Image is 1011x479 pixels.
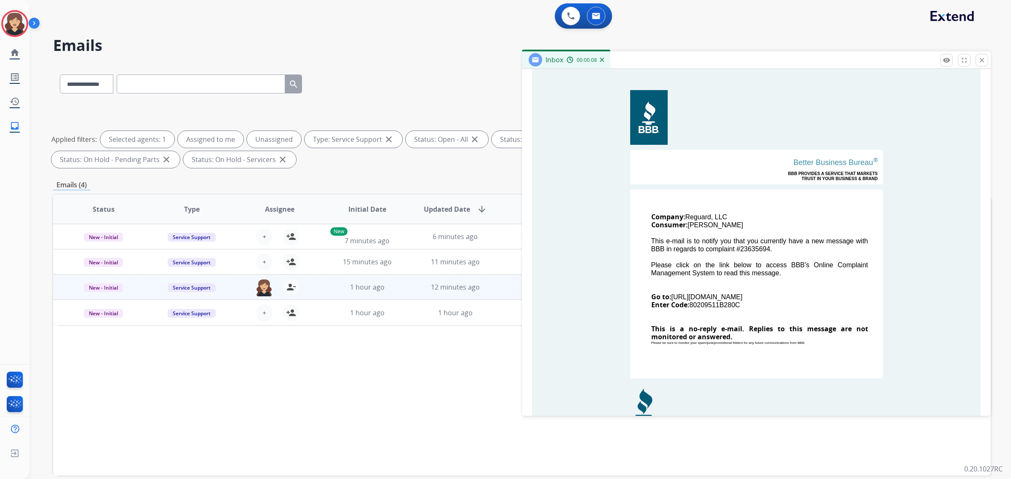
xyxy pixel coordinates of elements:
span: + [262,308,266,318]
mat-icon: list_alt [10,72,20,82]
mat-icon: close [161,154,171,165]
span: 1 hour ago [350,308,385,317]
span: 7 minutes ago [345,236,390,245]
p: Emails (4) [53,180,90,190]
span: + [262,257,266,267]
img: BBB [631,389,658,431]
span: + [262,232,266,242]
span: 12 minutes ago [431,282,480,292]
p: 0.20.1027RC [964,464,1003,474]
span: Service Support [168,309,216,318]
span: 11 minutes ago [431,257,480,266]
button: + [256,228,273,245]
p: Applied filters: [51,134,97,144]
div: Status: On Hold - Pending Parts [51,151,180,168]
mat-icon: person_remove [286,282,296,292]
div: Unassigned [247,131,301,148]
span: Initial Date [348,204,386,214]
mat-icon: search [289,79,299,89]
b: This is a no-reply e-mail. Replies to this message are not monitored or answered. [651,324,868,341]
h2: Emails [53,37,991,54]
span: Updated Date [424,204,470,214]
mat-icon: history [10,96,20,106]
span: New - Initial [84,283,123,292]
sup: ® [873,156,878,164]
b: Company: [651,212,685,221]
mat-icon: close [978,56,986,64]
span: 00:00:08 [577,57,597,64]
p: Please be sure to monitor your spam/junk/promotional folders for any future communications from BBB. [651,341,868,345]
mat-icon: person_add [286,308,296,318]
td: Better Business Bureau [647,158,878,171]
span: 6 minutes ago [433,232,478,241]
div: Status: Open - All [406,131,488,148]
div: Status: On Hold - Servicers [183,151,296,168]
div: Selected agents: 1 [100,131,174,148]
div: Assigned to me [178,131,243,148]
button: + [256,253,273,270]
span: 1 hour ago [350,282,385,292]
img: BBB [631,90,667,144]
span: Service Support [168,233,216,242]
img: avatar [3,12,27,35]
div: Status: New - Initial [492,131,580,148]
span: New - Initial [84,233,123,242]
button: + [256,304,273,321]
span: Service Support [168,258,216,267]
span: Status [93,204,115,214]
mat-icon: arrow_downward [477,204,487,214]
mat-icon: close [384,134,394,144]
mat-icon: close [278,154,288,165]
span: Service Support [168,283,216,292]
span: 1 hour ago [438,308,473,317]
span: New - Initial [84,258,123,267]
b: Consumer: [651,220,688,229]
span: New - Initial [84,309,123,318]
span: Inbox [546,55,563,64]
b: Go to: [651,292,671,301]
mat-icon: person_add [286,257,296,267]
mat-icon: inbox [10,121,20,131]
td: BBB PROVIDES A SERVICE THAT MARKETS TRUST IN YOUR BUSINESS & BRAND [647,171,878,181]
mat-icon: person_add [286,232,296,242]
mat-icon: home [10,48,20,58]
mat-icon: close [470,134,480,144]
div: Type: Service Support [305,131,402,148]
b: Enter Code: [651,300,690,309]
span: 15 minutes ago [343,257,392,266]
img: agent-avatar [256,279,273,296]
td: Reguard, LLC [PERSON_NAME] This e-mail is to notify you that you currently have a new message wit... [630,189,883,378]
span: Type [184,204,200,214]
mat-icon: remove_red_eye [943,56,950,64]
p: New [330,227,348,236]
span: Assignee [265,204,294,214]
mat-icon: fullscreen [960,56,968,64]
